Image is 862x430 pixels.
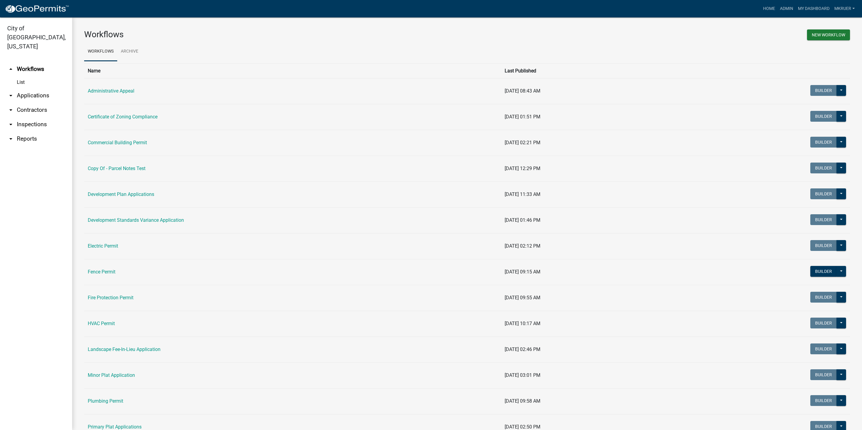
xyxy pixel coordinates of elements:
[810,266,837,277] button: Builder
[88,372,135,378] a: Minor Plat Application
[501,63,674,78] th: Last Published
[88,114,157,120] a: Certificate of Zoning Compliance
[88,191,154,197] a: Development Plan Applications
[88,243,118,249] a: Electric Permit
[810,85,837,96] button: Builder
[505,217,540,223] span: [DATE] 01:46 PM
[505,140,540,145] span: [DATE] 02:21 PM
[810,318,837,328] button: Builder
[88,321,115,326] a: HVAC Permit
[88,217,184,223] a: Development Standards Variance Application
[7,121,14,128] i: arrow_drop_down
[810,395,837,406] button: Builder
[7,135,14,142] i: arrow_drop_down
[505,424,540,430] span: [DATE] 02:50 PM
[505,346,540,352] span: [DATE] 02:46 PM
[807,29,850,40] button: New Workflow
[810,343,837,354] button: Builder
[7,92,14,99] i: arrow_drop_down
[810,369,837,380] button: Builder
[7,106,14,114] i: arrow_drop_down
[832,3,857,14] a: mkruer
[84,63,501,78] th: Name
[810,188,837,199] button: Builder
[117,42,142,61] a: Archive
[505,372,540,378] span: [DATE] 03:01 PM
[810,292,837,303] button: Builder
[88,346,160,352] a: Landscape Fee-In-Lieu Application
[761,3,778,14] a: Home
[778,3,796,14] a: Admin
[84,42,117,61] a: Workflows
[810,163,837,173] button: Builder
[796,3,832,14] a: My Dashboard
[810,137,837,148] button: Builder
[88,424,142,430] a: Primary Plat Applications
[84,29,463,40] h3: Workflows
[505,398,540,404] span: [DATE] 09:58 AM
[88,88,134,94] a: Administrative Appeal
[505,88,540,94] span: [DATE] 08:43 AM
[505,269,540,275] span: [DATE] 09:15 AM
[505,321,540,326] span: [DATE] 10:17 AM
[505,295,540,300] span: [DATE] 09:55 AM
[505,166,540,171] span: [DATE] 12:29 PM
[505,191,540,197] span: [DATE] 11:33 AM
[810,240,837,251] button: Builder
[505,243,540,249] span: [DATE] 02:12 PM
[88,269,115,275] a: Fence Permit
[88,295,133,300] a: Fire Protection Permit
[88,140,147,145] a: Commercial Building Permit
[810,111,837,122] button: Builder
[88,398,123,404] a: Plumbing Permit
[7,66,14,73] i: arrow_drop_up
[505,114,540,120] span: [DATE] 01:51 PM
[810,214,837,225] button: Builder
[88,166,145,171] a: Copy Of - Parcel Notes Test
